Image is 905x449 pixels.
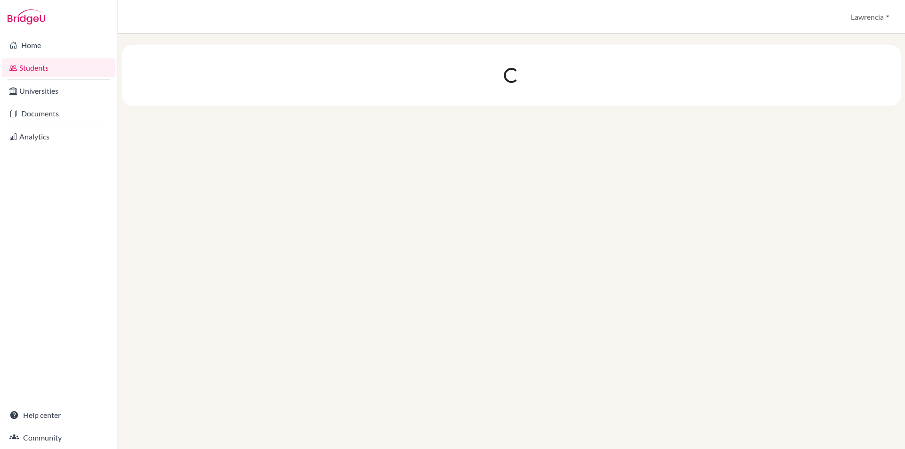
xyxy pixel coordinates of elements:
button: Lawrencia [847,8,894,26]
img: Bridge-U [8,9,45,24]
a: Analytics [2,127,115,146]
a: Home [2,36,115,55]
a: Help center [2,406,115,425]
a: Community [2,428,115,447]
a: Students [2,58,115,77]
a: Documents [2,104,115,123]
a: Universities [2,82,115,100]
